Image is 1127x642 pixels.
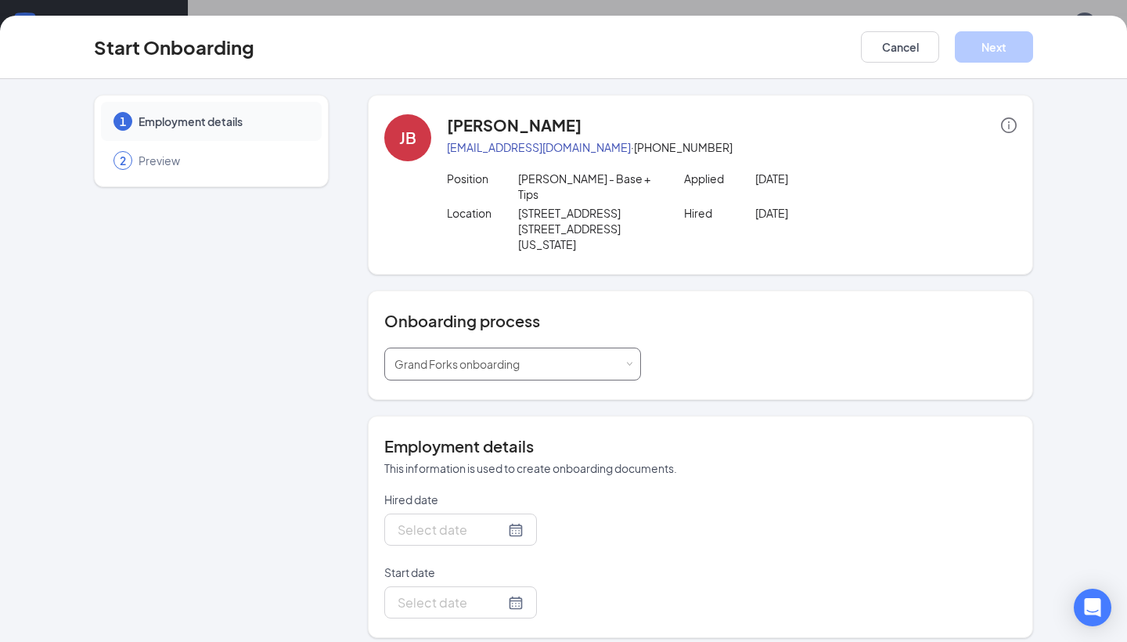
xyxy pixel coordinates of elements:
[1074,589,1111,626] div: Open Intercom Messenger
[139,153,306,168] span: Preview
[755,171,898,186] p: [DATE]
[447,171,518,186] p: Position
[398,593,505,612] input: Select date
[384,460,1017,476] p: This information is used to create onboarding documents.
[120,153,126,168] span: 2
[384,435,1017,457] h4: Employment details
[518,205,661,252] p: [STREET_ADDRESS] [STREET_ADDRESS][US_STATE]
[447,140,631,154] a: [EMAIL_ADDRESS][DOMAIN_NAME]
[384,310,1017,332] h4: Onboarding process
[518,171,661,202] p: [PERSON_NAME] - Base + Tips
[861,31,939,63] button: Cancel
[447,205,518,221] p: Location
[94,34,254,60] h3: Start Onboarding
[755,205,898,221] p: [DATE]
[955,31,1033,63] button: Next
[684,205,755,221] p: Hired
[120,114,126,129] span: 1
[1001,117,1017,133] span: info-circle
[384,564,641,580] p: Start date
[447,114,582,136] h4: [PERSON_NAME]
[398,520,505,539] input: Select date
[139,114,306,129] span: Employment details
[394,357,520,371] span: Grand Forks onboarding
[684,171,755,186] p: Applied
[394,348,531,380] div: [object Object]
[399,127,416,149] div: JB
[447,139,1017,155] p: · [PHONE_NUMBER]
[384,492,641,507] p: Hired date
